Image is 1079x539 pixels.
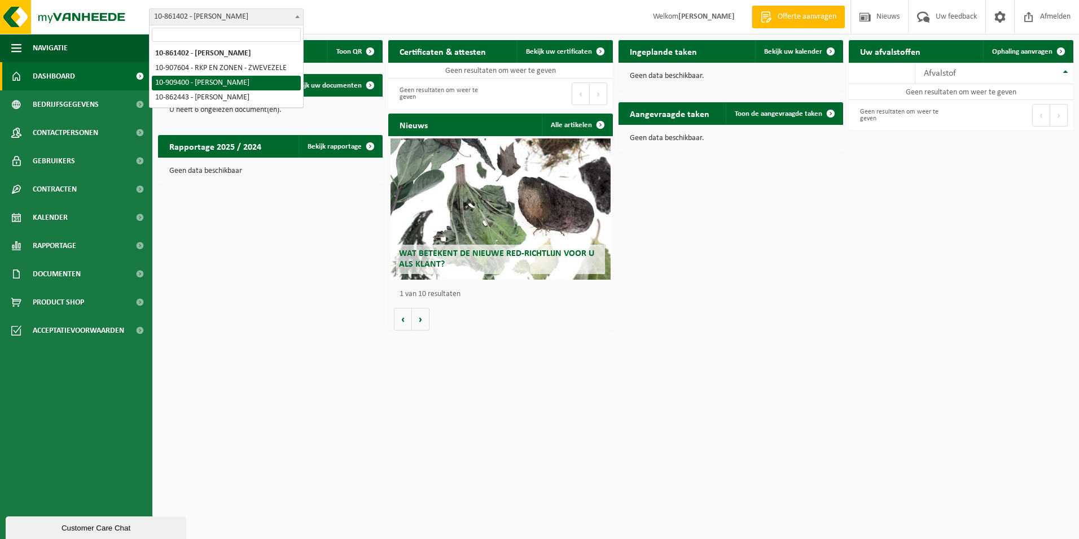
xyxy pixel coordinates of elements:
li: 10-861402 - [PERSON_NAME] [152,46,301,61]
li: 10-909400 - [PERSON_NAME] [152,76,301,90]
a: Bekijk uw kalender [755,40,842,63]
button: Next [590,82,607,105]
a: Bekijk uw documenten [282,74,381,97]
span: Gebruikers [33,147,75,175]
span: Bekijk uw kalender [764,48,822,55]
span: Product Shop [33,288,84,316]
button: Toon QR [327,40,381,63]
h2: Uw afvalstoffen [849,40,932,62]
li: 10-907604 - RKP EN ZONEN - ZWEVEZELE [152,61,301,76]
a: Alle artikelen [542,114,612,136]
span: Dashboard [33,62,75,90]
span: Contactpersonen [33,119,98,147]
li: 10-862443 - [PERSON_NAME] [152,90,301,105]
button: Next [1050,104,1068,127]
p: 1 van 10 resultaten [400,290,607,298]
td: Geen resultaten om weer te geven [388,63,613,79]
a: Wat betekent de nieuwe RED-richtlijn voor u als klant? [391,138,611,280]
p: U heeft 6 ongelezen document(en). [169,106,371,114]
a: Toon de aangevraagde taken [726,102,842,125]
span: Ophaling aanvragen [992,48,1052,55]
span: 10-861402 - PIETERS RUDY - ZWEVEZELE [150,9,303,25]
p: Geen data beschikbaar [169,167,371,175]
span: Offerte aanvragen [775,11,839,23]
td: Geen resultaten om weer te geven [849,84,1073,100]
span: Afvalstof [924,69,956,78]
span: Navigatie [33,34,68,62]
button: Previous [572,82,590,105]
span: Toon QR [336,48,362,55]
h2: Certificaten & attesten [388,40,497,62]
span: Toon de aangevraagde taken [735,110,822,118]
span: Bekijk uw documenten [291,82,362,89]
iframe: chat widget [6,514,188,539]
span: Contracten [33,175,77,203]
span: Documenten [33,260,81,288]
span: 10-861402 - PIETERS RUDY - ZWEVEZELE [149,8,304,25]
button: Vorige [394,308,412,331]
span: Bedrijfsgegevens [33,90,99,119]
span: Bekijk uw certificaten [526,48,592,55]
button: Volgende [412,308,429,331]
a: Ophaling aanvragen [983,40,1072,63]
p: Geen data beschikbaar. [630,134,832,142]
a: Offerte aanvragen [752,6,845,28]
strong: [PERSON_NAME] [678,12,735,21]
button: Previous [1032,104,1050,127]
span: Acceptatievoorwaarden [33,316,124,345]
a: Bekijk uw certificaten [517,40,612,63]
span: Kalender [33,203,68,232]
span: Wat betekent de nieuwe RED-richtlijn voor u als klant? [399,249,594,269]
p: Geen data beschikbaar. [630,72,832,80]
a: Bekijk rapportage [299,135,381,158]
span: Rapportage [33,232,76,260]
h2: Aangevraagde taken [619,102,721,124]
h2: Rapportage 2025 / 2024 [158,135,273,157]
div: Geen resultaten om weer te geven [394,81,495,106]
h2: Nieuws [388,114,439,136]
h2: Ingeplande taken [619,40,708,62]
div: Geen resultaten om weer te geven [854,103,955,128]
